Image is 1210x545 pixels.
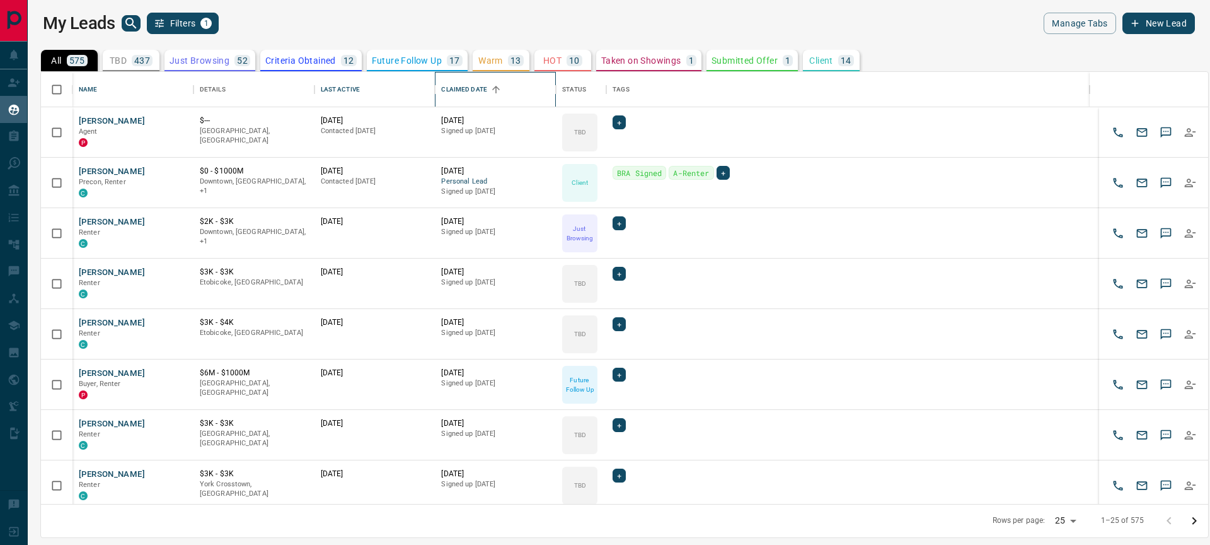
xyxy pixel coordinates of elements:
p: Client [572,178,588,187]
p: $3K - $3K [200,418,308,429]
div: Claimed Date [435,72,556,107]
span: Renter [79,279,100,287]
p: [DATE] [321,216,429,227]
svg: Call [1112,278,1124,290]
svg: Reallocate [1184,328,1196,341]
p: All [51,56,61,65]
p: [DATE] [441,469,550,479]
p: $3K - $4K [200,317,308,328]
button: SMS [1156,274,1175,293]
p: 1 [785,56,790,65]
svg: Sms [1160,429,1172,442]
button: Email [1132,224,1151,243]
p: [DATE] [321,267,429,278]
p: 1–25 of 575 [1101,515,1144,526]
div: Last Active [314,72,435,107]
button: Sort [487,81,505,98]
svg: Email [1136,479,1148,492]
button: SMS [1156,426,1175,445]
p: 575 [69,56,85,65]
p: Signed up [DATE] [441,479,550,489]
button: Email [1132,123,1151,142]
button: Manage Tabs [1044,13,1115,34]
button: Email [1132,375,1151,394]
p: [DATE] [441,216,550,227]
svg: Sms [1160,227,1172,240]
div: Last Active [321,72,360,107]
p: TBD [574,279,586,288]
button: Call [1109,274,1127,293]
p: [GEOGRAPHIC_DATA], [GEOGRAPHIC_DATA] [200,126,308,146]
svg: Sms [1160,328,1172,341]
button: [PERSON_NAME] [79,115,145,127]
span: Renter [79,228,100,237]
p: Taken on Showings [601,56,681,65]
p: 52 [237,56,248,65]
p: Just Browsing [563,224,596,243]
button: Call [1109,123,1127,142]
span: + [721,167,725,179]
svg: Call [1112,429,1124,442]
p: [DATE] [441,368,550,378]
button: Reallocate [1180,173,1199,192]
p: Future Follow Up [372,56,442,65]
button: Filters1 [147,13,219,34]
div: 25 [1050,512,1080,530]
svg: Email [1136,126,1148,139]
div: Claimed Date [441,72,487,107]
span: + [617,419,621,431]
svg: Sms [1160,126,1172,139]
button: [PERSON_NAME] [79,166,145,178]
div: Name [72,72,193,107]
button: Reallocate [1180,375,1199,394]
button: SMS [1156,476,1175,495]
p: [DATE] [441,267,550,278]
button: search button [122,15,141,32]
span: Personal Lead [441,177,550,187]
div: Name [79,72,98,107]
p: TBD [574,329,586,339]
span: 1 [202,19,210,28]
p: Signed up [DATE] [441,278,550,288]
span: + [617,368,621,381]
p: $--- [200,115,308,126]
p: TBD [574,430,586,440]
svg: Reallocate [1184,278,1196,290]
div: condos.ca [79,441,88,450]
button: SMS [1156,375,1175,394]
svg: Sms [1160,177,1172,189]
p: Contacted [DATE] [321,126,429,136]
p: [DATE] [321,418,429,429]
button: SMS [1156,325,1175,344]
p: HOT [543,56,562,65]
button: Email [1132,476,1151,495]
p: York Crosstown, [GEOGRAPHIC_DATA] [200,479,308,499]
span: A-Renter [673,167,709,179]
svg: Email [1136,278,1148,290]
svg: Sms [1160,378,1172,391]
button: Reallocate [1180,325,1199,344]
p: $0 - $1000M [200,166,308,177]
p: Signed up [DATE] [441,126,550,136]
p: $3K - $3K [200,267,308,278]
div: Status [562,72,586,107]
button: [PERSON_NAME] [79,216,145,228]
div: + [613,418,626,432]
div: condos.ca [79,189,88,197]
button: Reallocate [1180,274,1199,293]
p: Future Follow Up [563,375,596,394]
span: + [617,217,621,230]
span: + [617,318,621,331]
p: Criteria Obtained [265,56,336,65]
p: [DATE] [441,166,550,177]
p: [DATE] [441,317,550,328]
span: Renter [79,481,100,489]
p: [DATE] [321,317,429,328]
div: Status [556,72,606,107]
div: condos.ca [79,340,88,349]
p: Signed up [DATE] [441,227,550,237]
p: Signed up [DATE] [441,328,550,338]
svg: Call [1112,126,1124,139]
button: Call [1109,173,1127,192]
p: 13 [510,56,521,65]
